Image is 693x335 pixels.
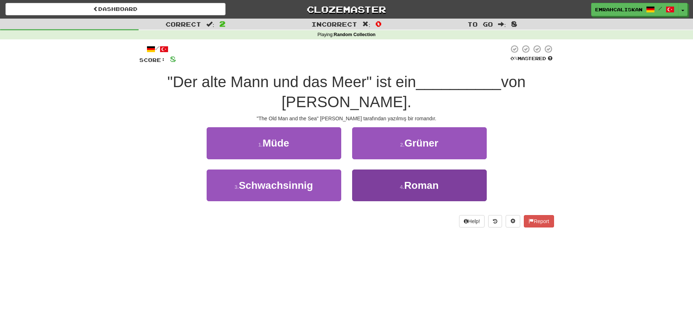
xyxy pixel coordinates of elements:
[334,32,376,37] strong: Random Collection
[405,137,438,149] span: Grüner
[258,142,263,148] small: 1 .
[139,44,176,54] div: /
[207,170,341,201] button: 3.Schwachsinnig
[166,20,201,28] span: Correct
[658,6,662,11] span: /
[311,20,357,28] span: Incorrect
[404,180,439,191] span: Roman
[375,19,382,28] span: 0
[498,21,506,27] span: :
[524,215,554,227] button: Report
[167,73,416,90] span: "Der alte Mann und das Meer" ist ein
[362,21,370,27] span: :
[263,137,289,149] span: Müde
[219,19,226,28] span: 2
[488,215,502,227] button: Round history (alt+y)
[591,3,678,16] a: emrahcaliskan /
[510,55,518,61] span: 0 %
[400,184,404,190] small: 4 .
[509,55,554,62] div: Mastered
[511,19,517,28] span: 8
[236,3,457,16] a: Clozemaster
[139,57,166,63] span: Score:
[239,180,313,191] span: Schwachsinnig
[207,127,341,159] button: 1.Müde
[595,6,642,13] span: emrahcaliskan
[5,3,226,15] a: Dashboard
[459,215,485,227] button: Help!
[352,170,487,201] button: 4.Roman
[170,54,176,63] span: 8
[400,142,405,148] small: 2 .
[282,73,526,110] span: von [PERSON_NAME].
[139,115,554,122] div: "The Old Man and the Sea" [PERSON_NAME] tarafından yazılmış bir romandır.
[416,73,501,90] span: __________
[235,184,239,190] small: 3 .
[206,21,214,27] span: :
[352,127,487,159] button: 2.Grüner
[467,20,493,28] span: To go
